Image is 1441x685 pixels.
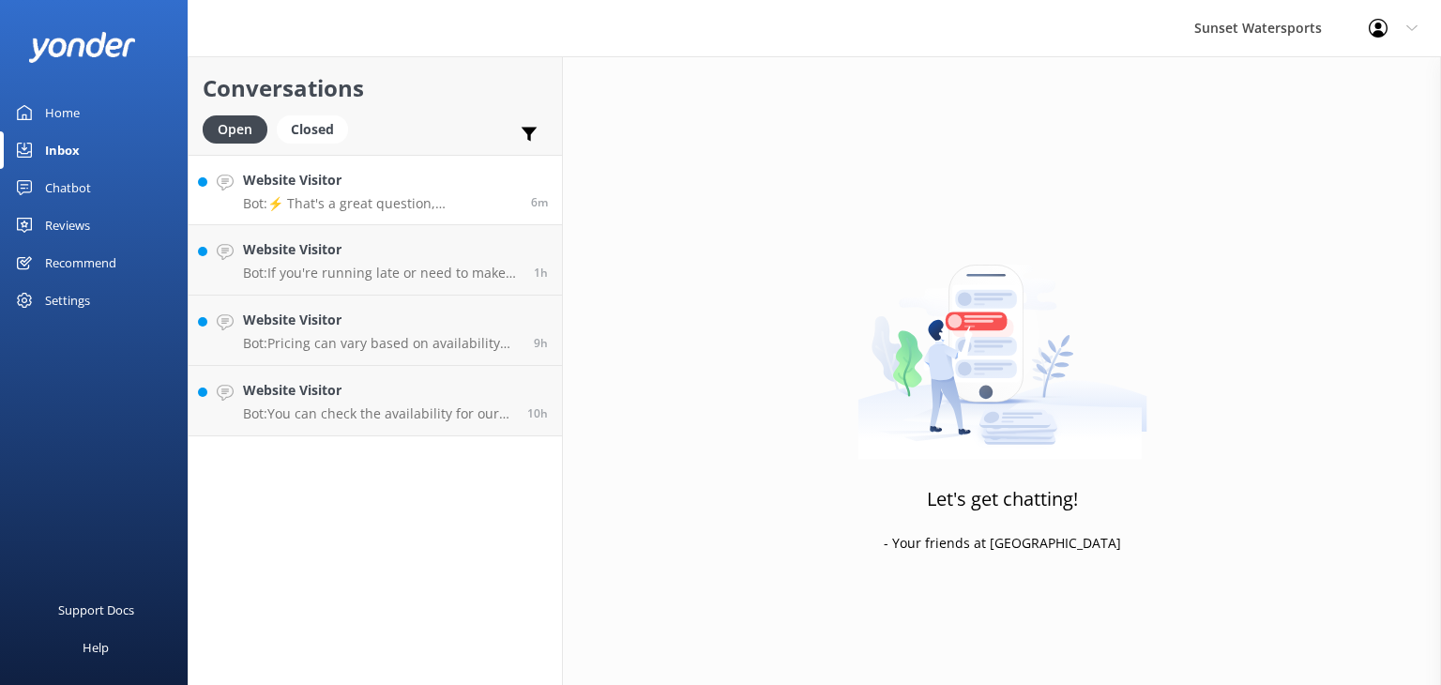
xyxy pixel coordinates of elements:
div: Chatbot [45,169,91,206]
h4: Website Visitor [243,380,513,401]
div: Open [203,115,267,144]
a: Website VisitorBot:⚡ That's a great question, unfortunately I do not know the answer. I'm going t... [189,155,562,225]
p: - Your friends at [GEOGRAPHIC_DATA] [884,533,1121,554]
h4: Website Visitor [243,170,517,190]
p: Bot: You can check the availability for our sunset cruises and book your spot at [URL][DOMAIN_NAM... [243,405,513,422]
p: Bot: Pricing can vary based on availability and seasonality. If you're seeing a different price a... [243,335,520,352]
div: Settings [45,282,90,319]
h4: Website Visitor [243,239,520,260]
div: Reviews [45,206,90,244]
div: Recommend [45,244,116,282]
img: yonder-white-logo.png [28,32,136,63]
a: Closed [277,118,357,139]
a: Open [203,118,277,139]
h3: Let's get chatting! [927,484,1078,514]
p: Bot: ⚡ That's a great question, unfortunately I do not know the answer. I'm going to reach out to... [243,195,517,212]
div: Home [45,94,80,131]
span: Sep 14 2025 09:50pm (UTC -05:00) America/Cancun [527,405,548,421]
p: Bot: If you're running late or need to make changes to your reservation, please give our office a... [243,265,520,282]
div: Closed [277,115,348,144]
a: Website VisitorBot:Pricing can vary based on availability and seasonality. If you're seeing a dif... [189,296,562,366]
span: Sep 15 2025 06:25am (UTC -05:00) America/Cancun [534,265,548,281]
div: Support Docs [58,591,134,629]
a: Website VisitorBot:You can check the availability for our sunset cruises and book your spot at [U... [189,366,562,436]
div: Inbox [45,131,80,169]
h2: Conversations [203,70,548,106]
span: Sep 15 2025 07:51am (UTC -05:00) America/Cancun [531,194,548,210]
img: artwork of a man stealing a conversation from at giant smartphone [857,225,1147,460]
a: Website VisitorBot:If you're running late or need to make changes to your reservation, please giv... [189,225,562,296]
h4: Website Visitor [243,310,520,330]
div: Help [83,629,109,666]
span: Sep 14 2025 10:42pm (UTC -05:00) America/Cancun [534,335,548,351]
